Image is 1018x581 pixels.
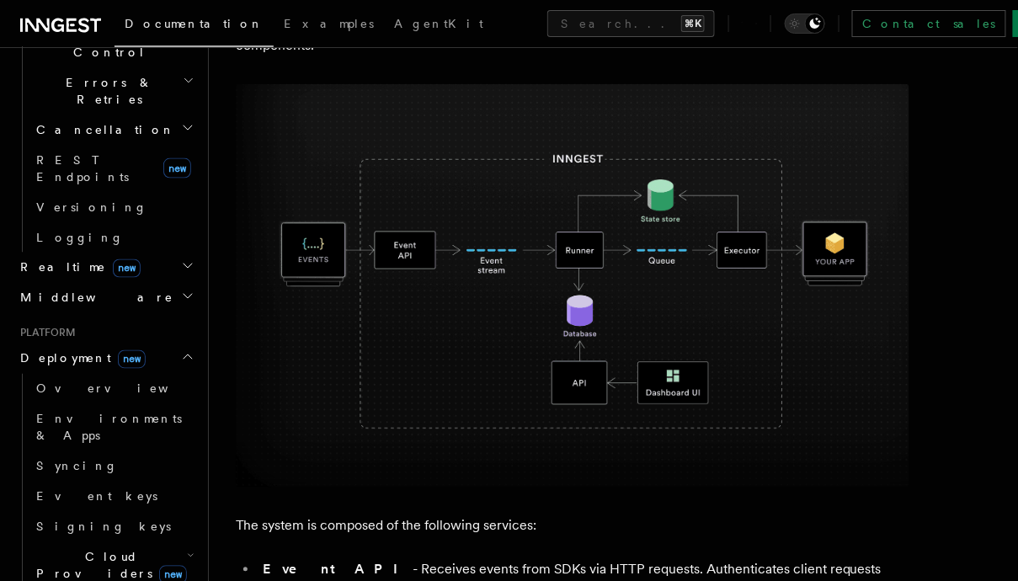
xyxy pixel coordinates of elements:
span: new [118,350,146,369]
a: Logging [29,222,198,253]
span: Cancellation [29,121,175,138]
a: Overview [29,374,198,404]
button: Errors & Retries [29,67,198,115]
a: Contact sales [852,10,1006,37]
a: Signing keys [29,512,198,542]
p: The system is composed of the following services: [236,514,909,538]
span: Middleware [13,290,173,306]
a: Event keys [29,482,198,512]
span: AgentKit [394,17,483,30]
a: Examples [274,5,384,45]
button: Toggle dark mode [785,13,825,34]
strong: Event API [263,562,413,578]
span: Event keys [36,490,157,504]
span: Realtime [13,259,141,276]
span: Versioning [36,200,147,214]
kbd: ⌘K [681,15,705,32]
span: Syncing [36,460,118,473]
a: Environments & Apps [29,404,198,451]
a: REST Endpointsnew [29,145,198,192]
span: Logging [36,231,124,244]
a: Syncing [29,451,198,482]
button: Cancellation [29,115,198,145]
span: Overview [36,382,210,396]
span: Environments & Apps [36,413,182,443]
span: Examples [284,17,374,30]
span: Signing keys [36,520,171,534]
span: REST Endpoints [36,153,129,184]
button: Middleware [13,283,198,313]
span: Deployment [13,350,146,367]
a: AgentKit [384,5,493,45]
button: Search...⌘K [547,10,715,37]
span: Platform [13,327,76,340]
a: Documentation [115,5,274,47]
button: Deploymentnew [13,344,198,374]
span: new [163,158,191,179]
img: Inngest system architecture diagram [236,84,909,488]
button: Realtimenew [13,253,198,283]
span: new [113,259,141,278]
a: Versioning [29,192,198,222]
span: Documentation [125,17,264,30]
span: Errors & Retries [29,74,183,108]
